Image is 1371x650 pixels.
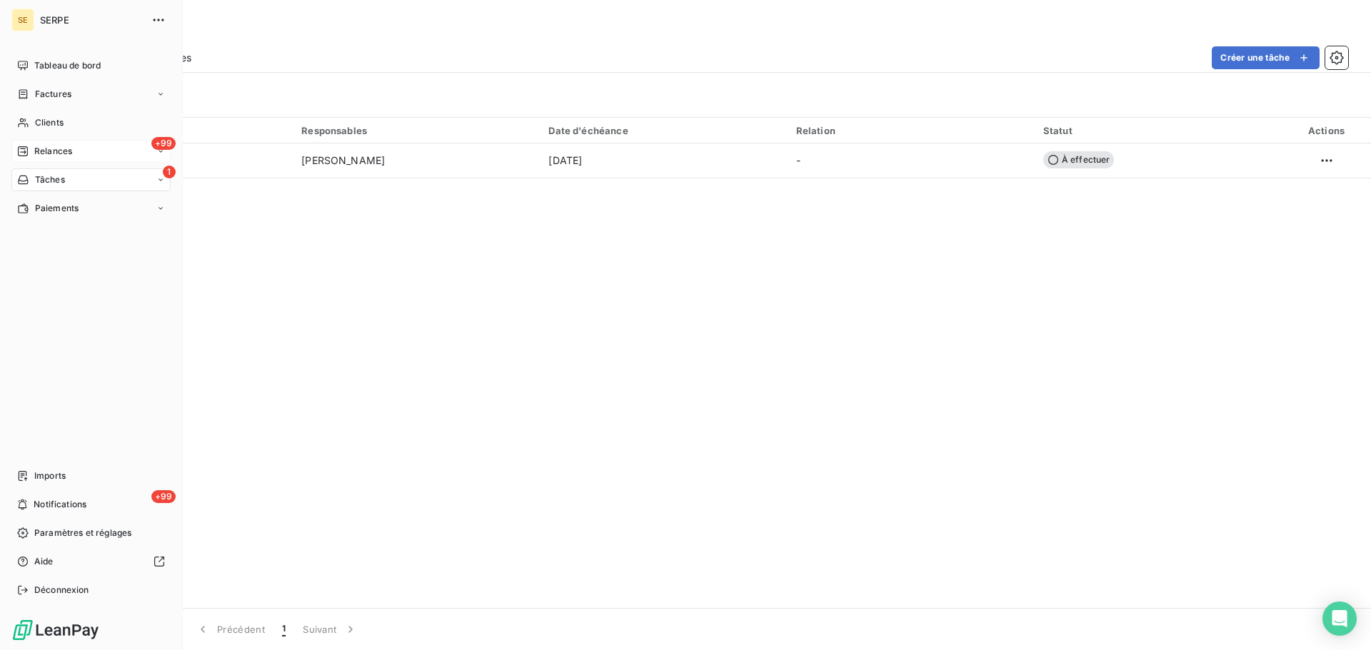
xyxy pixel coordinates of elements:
span: Notifications [34,498,86,511]
div: Open Intercom Messenger [1322,601,1357,636]
span: Tableau de bord [34,59,101,72]
span: À effectuer [1043,151,1115,168]
span: Clients [35,116,64,129]
span: Paramètres et réglages [34,527,131,539]
button: Créer une tâche [1212,46,1320,69]
span: Relances [34,145,72,158]
a: Aide [11,550,171,573]
span: [DATE] [548,153,582,168]
span: +99 [151,490,176,503]
button: 1 [273,614,294,644]
img: Logo LeanPay [11,619,100,641]
span: Déconnexion [34,584,89,596]
span: Aide [34,555,54,568]
div: Actions [1290,125,1362,136]
span: 1 [282,622,286,636]
span: 1 [163,166,176,178]
span: Tâches [35,173,65,186]
span: Paiements [35,202,79,215]
span: +99 [151,137,176,150]
span: Factures [35,88,71,101]
div: Statut [1043,125,1273,136]
span: Imports [34,469,66,482]
div: Date d'échéance [548,125,778,136]
button: Suivant [294,614,366,644]
span: [PERSON_NAME] [301,153,385,168]
div: Responsables [301,125,531,136]
button: Précédent [187,614,273,644]
div: Relation [796,125,1026,136]
span: SERPE [40,14,143,26]
div: SE [11,9,34,31]
td: - [788,143,1035,178]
